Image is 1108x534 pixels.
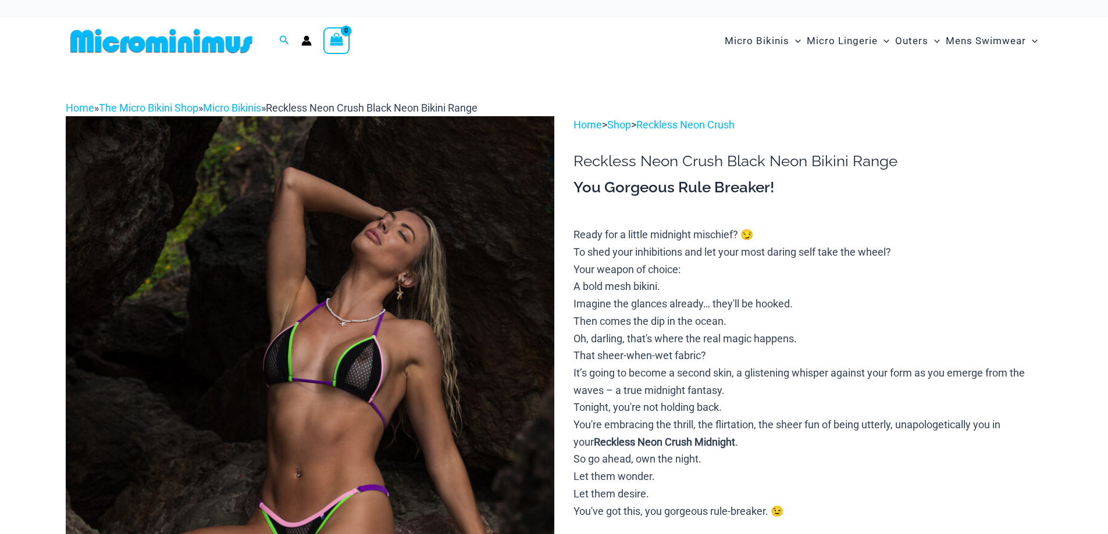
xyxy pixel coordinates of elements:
[279,34,290,48] a: Search icon link
[943,23,1041,59] a: Mens SwimwearMenu ToggleMenu Toggle
[892,23,943,59] a: OutersMenu ToggleMenu Toggle
[807,26,878,56] span: Micro Lingerie
[266,102,478,114] span: Reckless Neon Crush Black Neon Bikini Range
[607,119,631,131] a: Shop
[636,119,735,131] a: Reckless Neon Crush
[720,21,1043,60] nav: Site Navigation
[722,23,804,59] a: Micro BikinisMenu ToggleMenu Toggle
[789,26,801,56] span: Menu Toggle
[946,26,1026,56] span: Mens Swimwear
[66,102,478,114] span: » » »
[594,436,735,448] b: Reckless Neon Crush Midnight
[573,119,602,131] a: Home
[573,178,1042,198] h3: You Gorgeous Rule Breaker!
[323,27,350,54] a: View Shopping Cart, empty
[804,23,892,59] a: Micro LingerieMenu ToggleMenu Toggle
[878,26,889,56] span: Menu Toggle
[66,102,94,114] a: Home
[66,28,257,54] img: MM SHOP LOGO FLAT
[301,35,312,46] a: Account icon link
[573,152,1042,170] h1: Reckless Neon Crush Black Neon Bikini Range
[725,26,789,56] span: Micro Bikinis
[895,26,928,56] span: Outers
[203,102,261,114] a: Micro Bikinis
[573,116,1042,134] p: > >
[573,226,1042,519] p: Ready for a little midnight mischief? 😏 To shed your inhibitions and let your most daring self ta...
[1026,26,1038,56] span: Menu Toggle
[99,102,198,114] a: The Micro Bikini Shop
[928,26,940,56] span: Menu Toggle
